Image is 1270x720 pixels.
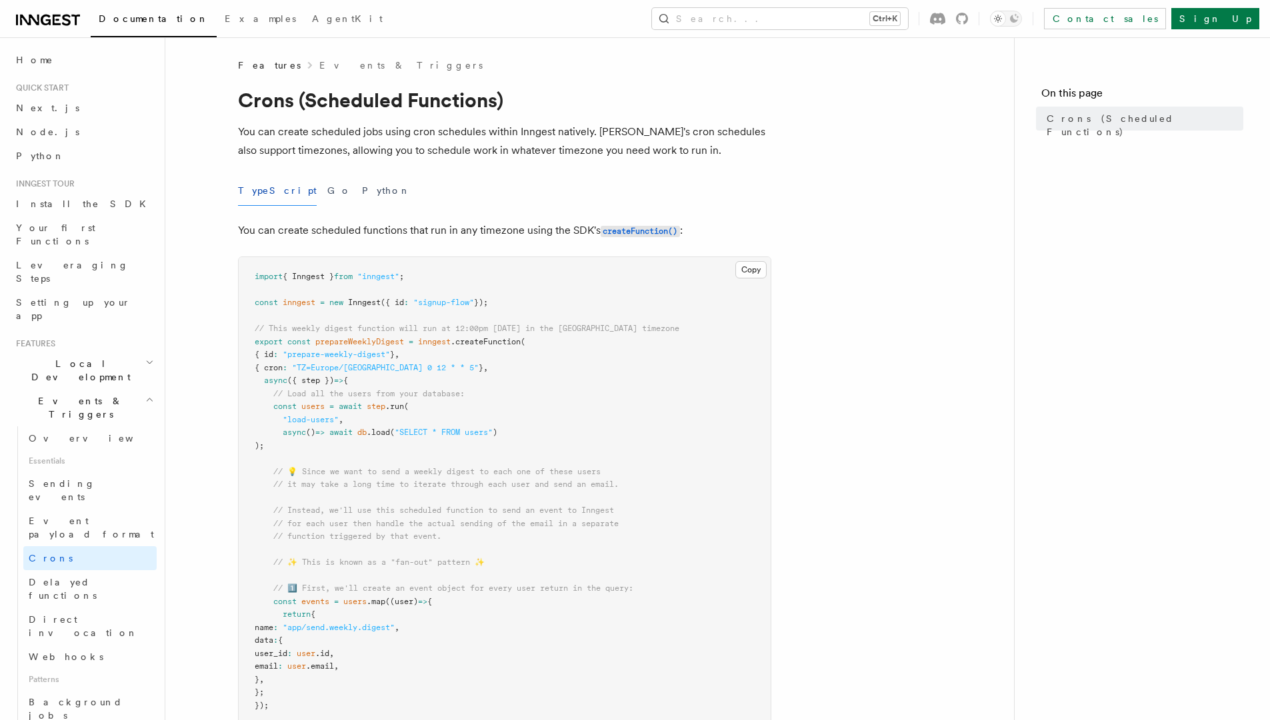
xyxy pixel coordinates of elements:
[283,428,306,437] span: async
[283,298,315,307] span: inngest
[870,12,900,25] kbd: Ctrl+K
[334,661,339,671] span: ,
[255,298,278,307] span: const
[474,298,488,307] span: });
[11,96,157,120] a: Next.js
[11,120,157,144] a: Node.js
[273,480,619,489] span: // it may take a long time to iterate through each user and send an email.
[283,363,287,372] span: :
[283,272,334,281] span: { Inngest }
[11,389,157,426] button: Events & Triggers
[217,4,304,36] a: Examples
[273,402,297,411] span: const
[367,428,390,437] span: .load
[334,597,339,606] span: =
[11,48,157,72] a: Home
[287,649,292,658] span: :
[413,298,474,307] span: "signup-flow"
[395,428,493,437] span: "SELECT * FROM users"
[255,337,283,346] span: export
[255,363,283,372] span: { cron
[343,376,348,385] span: {
[99,13,209,24] span: Documentation
[306,661,334,671] span: .email
[11,83,69,93] span: Quick start
[278,661,283,671] span: :
[483,363,488,372] span: ,
[11,192,157,216] a: Install the SDK
[735,261,767,278] button: Copy
[283,415,339,424] span: "load-users"
[385,402,404,411] span: .run
[29,577,97,601] span: Delayed functions
[273,467,601,476] span: // 💡 Since we want to send a weekly digest to each one of these users
[23,546,157,570] a: Crons
[29,651,103,662] span: Webhooks
[493,428,497,437] span: )
[301,597,329,606] span: events
[320,298,325,307] span: =
[395,623,399,632] span: ,
[306,428,315,437] span: ()
[652,8,908,29] button: Search...Ctrl+K
[348,298,381,307] span: Inngest
[255,661,278,671] span: email
[399,272,404,281] span: ;
[264,376,287,385] span: async
[11,338,55,349] span: Features
[23,570,157,607] a: Delayed functions
[11,394,145,421] span: Events & Triggers
[334,272,353,281] span: from
[259,675,264,684] span: ,
[404,402,409,411] span: (
[255,635,273,645] span: data
[16,297,131,321] span: Setting up your app
[273,506,614,515] span: // Instead, we'll use this scheduled function to send an event to Inngest
[29,433,166,444] span: Overview
[238,123,771,160] p: You can create scheduled jobs using cron schedules within Inngest natively. [PERSON_NAME]'s cron ...
[301,402,325,411] span: users
[1171,8,1259,29] a: Sign Up
[23,669,157,690] span: Patterns
[357,272,399,281] span: "inngest"
[23,509,157,546] a: Event payload format
[362,176,411,206] button: Python
[273,557,485,567] span: // ✨ This is known as a "fan-out" pattern ✨
[339,402,362,411] span: await
[29,553,73,563] span: Crons
[283,350,390,359] span: "prepare-weekly-digest"
[273,532,441,541] span: // function triggered by that event.
[390,350,395,359] span: }
[329,298,343,307] span: new
[255,350,273,359] span: { id
[297,649,315,658] span: user
[319,59,483,72] a: Events & Triggers
[255,324,679,333] span: // This weekly digest function will run at 12:00pm [DATE] in the [GEOGRAPHIC_DATA] timezone
[238,59,301,72] span: Features
[238,88,771,112] h1: Crons (Scheduled Functions)
[343,597,367,606] span: users
[16,53,53,67] span: Home
[255,687,264,697] span: };
[427,597,432,606] span: {
[409,337,413,346] span: =
[255,675,259,684] span: }
[255,441,264,450] span: );
[29,516,154,540] span: Event payload format
[273,583,633,593] span: // 1️⃣ First, we'll create an event object for every user return in the query:
[312,13,383,24] span: AgentKit
[273,597,297,606] span: const
[601,226,680,237] code: createFunction()
[273,635,278,645] span: :
[315,337,404,346] span: prepareWeeklyDigest
[273,350,278,359] span: :
[418,337,451,346] span: inngest
[404,298,409,307] span: :
[273,389,465,398] span: // Load all the users from your database:
[315,649,329,658] span: .id
[225,13,296,24] span: Examples
[278,635,283,645] span: {
[273,519,619,528] span: // for each user then handle the actual sending of the email in a separate
[329,402,334,411] span: =
[329,428,353,437] span: await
